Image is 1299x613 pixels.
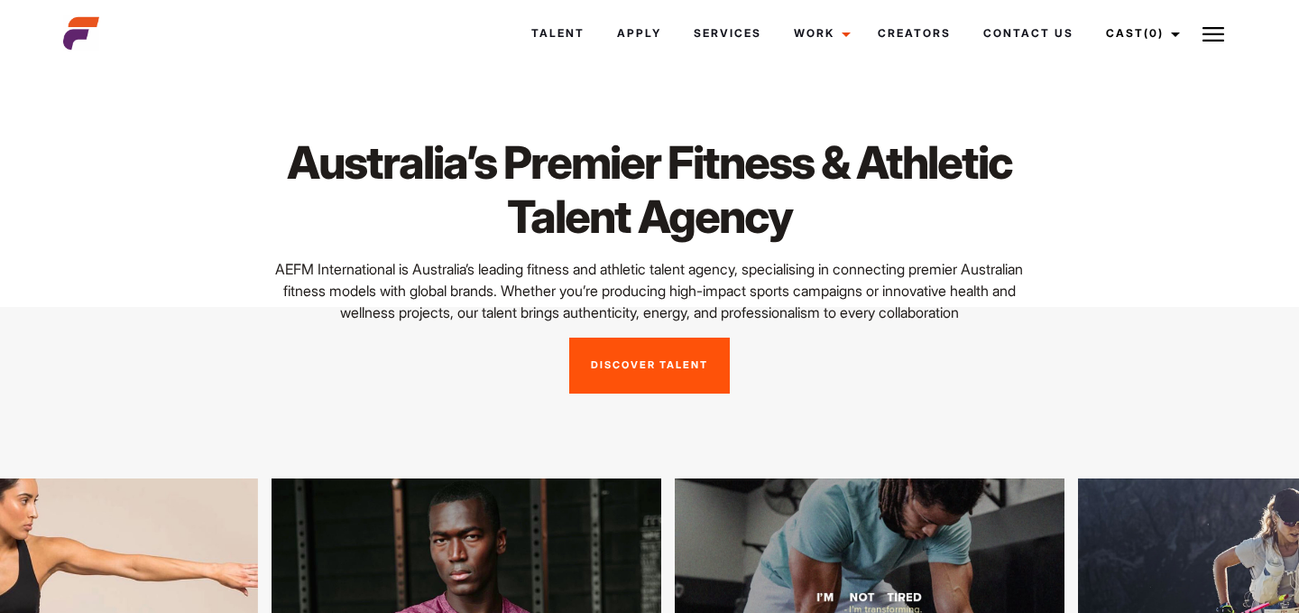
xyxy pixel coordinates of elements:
[601,9,677,58] a: Apply
[1202,23,1224,45] img: Burger icon
[63,15,99,51] img: cropped-aefm-brand-fav-22-square.png
[515,9,601,58] a: Talent
[262,258,1036,323] p: AEFM International is Australia’s leading fitness and athletic talent agency, specialising in con...
[569,338,730,394] a: Discover Talent
[967,9,1090,58] a: Contact Us
[677,9,778,58] a: Services
[778,9,861,58] a: Work
[861,9,967,58] a: Creators
[262,135,1036,244] h1: Australia’s Premier Fitness & Athletic Talent Agency
[1144,26,1164,40] span: (0)
[1090,9,1191,58] a: Cast(0)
